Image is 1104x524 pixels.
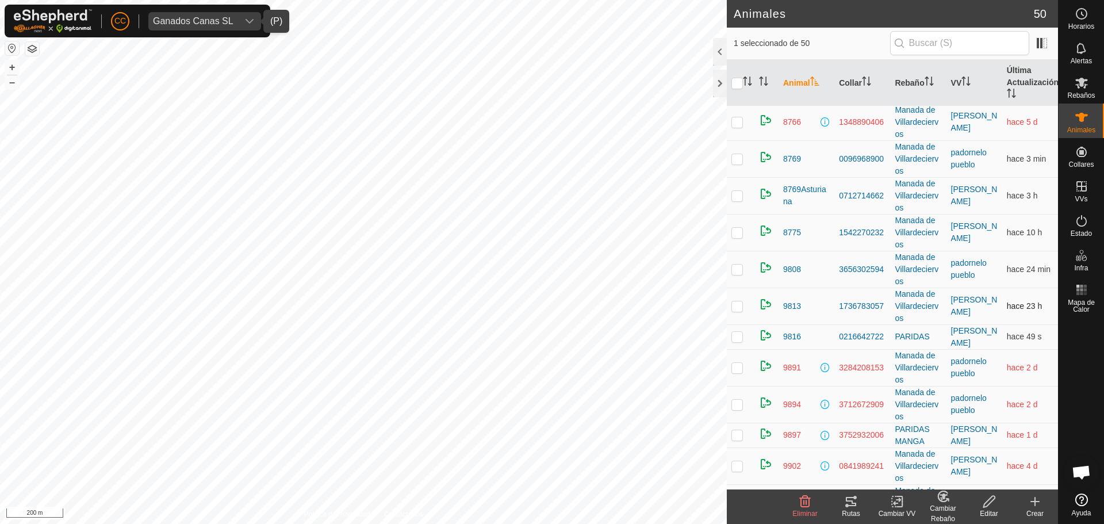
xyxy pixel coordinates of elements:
div: dropdown trigger [238,12,261,30]
a: padornelo pueblo [951,357,987,378]
div: Cambiar VV [874,508,920,519]
div: Editar [966,508,1012,519]
img: returning on [759,113,773,127]
span: 9891 [783,362,801,374]
span: 9 sept 2025, 11:21 [1007,400,1038,409]
span: 50 [1034,5,1046,22]
a: [PERSON_NAME] [951,455,998,476]
div: 1348890406 [839,116,885,128]
span: 9897 [783,429,801,441]
div: 0712714662 [839,190,885,202]
p-sorticon: Activar para ordenar [1007,90,1016,100]
span: 9813 [783,300,801,312]
a: [PERSON_NAME] [951,221,998,243]
span: 9808 [783,263,801,276]
div: PARIDAS [895,331,941,343]
div: 0841989241 [839,460,885,472]
img: returning on [759,150,773,164]
span: 11 sept 2025, 12:58 [1007,191,1038,200]
div: Manada de Villardeciervos [895,215,941,251]
div: 3752932006 [839,429,885,441]
span: Horarios [1068,23,1094,30]
span: Rebaños [1067,92,1095,99]
p-sorticon: Activar para ordenar [743,78,752,87]
img: returning on [759,396,773,410]
span: 9 sept 2025, 6:09 [1007,363,1038,372]
div: Cambiar Rebaño [920,503,966,524]
div: PARIDAS MANGA [895,423,941,447]
p-sorticon: Activar para ordenar [810,78,819,87]
span: Alertas [1071,58,1092,64]
span: 9894 [783,399,801,411]
div: Manada de Villardeciervos [895,485,941,521]
span: 11 sept 2025, 16:20 [1007,332,1042,341]
span: Eliminar [792,510,817,518]
span: Animales [1067,127,1095,133]
input: Buscar (S) [890,31,1029,55]
span: 8766 [783,116,801,128]
h2: Animales [734,7,1034,21]
th: Animal [779,60,834,106]
a: Ayuda [1059,489,1104,521]
span: 1 seleccionado de 50 [734,37,890,49]
span: Ayuda [1072,510,1091,517]
div: Crear [1012,508,1058,519]
a: padornelo pueblo [951,148,987,169]
img: returning on [759,359,773,373]
th: Última Actualización [1002,60,1058,106]
span: 7 sept 2025, 12:29 [1007,461,1038,471]
div: Manada de Villardeciervos [895,178,941,214]
span: 6 sept 2025, 9:47 [1007,117,1038,127]
div: Rutas [828,508,874,519]
div: 3284208153 [839,362,885,374]
img: returning on [759,224,773,238]
div: 1542270232 [839,227,885,239]
button: – [5,75,19,89]
img: returning on [759,297,773,311]
span: 11 sept 2025, 5:48 [1007,228,1042,237]
span: 10 sept 2025, 16:47 [1007,301,1042,311]
span: 8769Asturiana [783,183,830,208]
span: Infra [1074,265,1088,271]
button: Restablecer Mapa [5,41,19,55]
a: padornelo pueblo [951,393,987,415]
div: Manada de Villardeciervos [895,350,941,386]
p-sorticon: Activar para ordenar [925,78,934,87]
div: Manada de Villardeciervos [895,288,941,324]
span: Ganados Canas SL [148,12,238,30]
img: Logo Gallagher [14,9,92,33]
span: 11 sept 2025, 16:18 [1007,154,1046,163]
span: 11 sept 2025, 15:57 [1007,265,1051,274]
span: Collares [1068,161,1094,168]
span: Estado [1071,230,1092,237]
th: VV [946,60,1002,106]
span: Mapa de Calor [1061,299,1101,313]
div: Manada de Villardeciervos [895,448,941,484]
div: Manada de Villardeciervos [895,104,941,140]
div: 0216642722 [839,331,885,343]
span: CC [114,15,126,27]
button: + [5,60,19,74]
div: 3712672909 [839,399,885,411]
div: Manada de Villardeciervos [895,251,941,288]
img: returning on [759,187,773,201]
img: returning on [759,261,773,274]
span: 9 sept 2025, 20:50 [1007,430,1038,439]
p-sorticon: Activar para ordenar [759,78,768,87]
a: [PERSON_NAME] [951,295,998,316]
div: Manada de Villardeciervos [895,387,941,423]
span: 8769 [783,153,801,165]
a: Política de Privacidad [304,509,370,519]
p-sorticon: Activar para ordenar [961,78,971,87]
span: 9902 [783,460,801,472]
div: 3656302594 [839,263,885,276]
span: VVs [1075,196,1087,202]
a: Contáctenos [384,509,423,519]
div: 0096968900 [839,153,885,165]
a: [PERSON_NAME] [951,111,998,132]
a: padornelo pueblo [951,258,987,280]
a: [PERSON_NAME] [951,424,998,446]
span: 8775 [783,227,801,239]
div: Manada de Villardeciervos [895,141,941,177]
img: returning on [759,328,773,342]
